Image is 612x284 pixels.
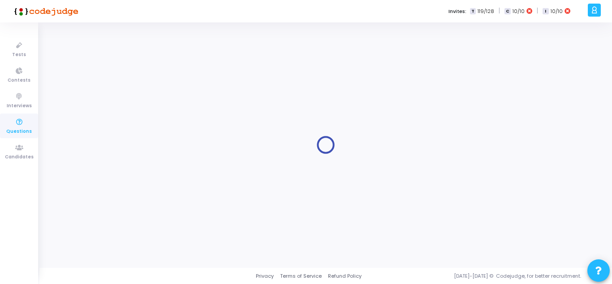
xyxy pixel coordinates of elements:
[551,8,563,15] span: 10/10
[478,8,494,15] span: 119/128
[513,8,525,15] span: 10/10
[7,102,32,110] span: Interviews
[543,8,548,15] span: I
[6,128,32,135] span: Questions
[504,8,510,15] span: C
[328,272,362,280] a: Refund Policy
[362,272,601,280] div: [DATE]-[DATE] © Codejudge, for better recruitment.
[280,272,322,280] a: Terms of Service
[448,8,466,15] label: Invites:
[8,77,30,84] span: Contests
[537,6,538,16] span: |
[499,6,500,16] span: |
[11,2,78,20] img: logo
[12,51,26,59] span: Tests
[256,272,274,280] a: Privacy
[5,153,34,161] span: Candidates
[470,8,476,15] span: T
